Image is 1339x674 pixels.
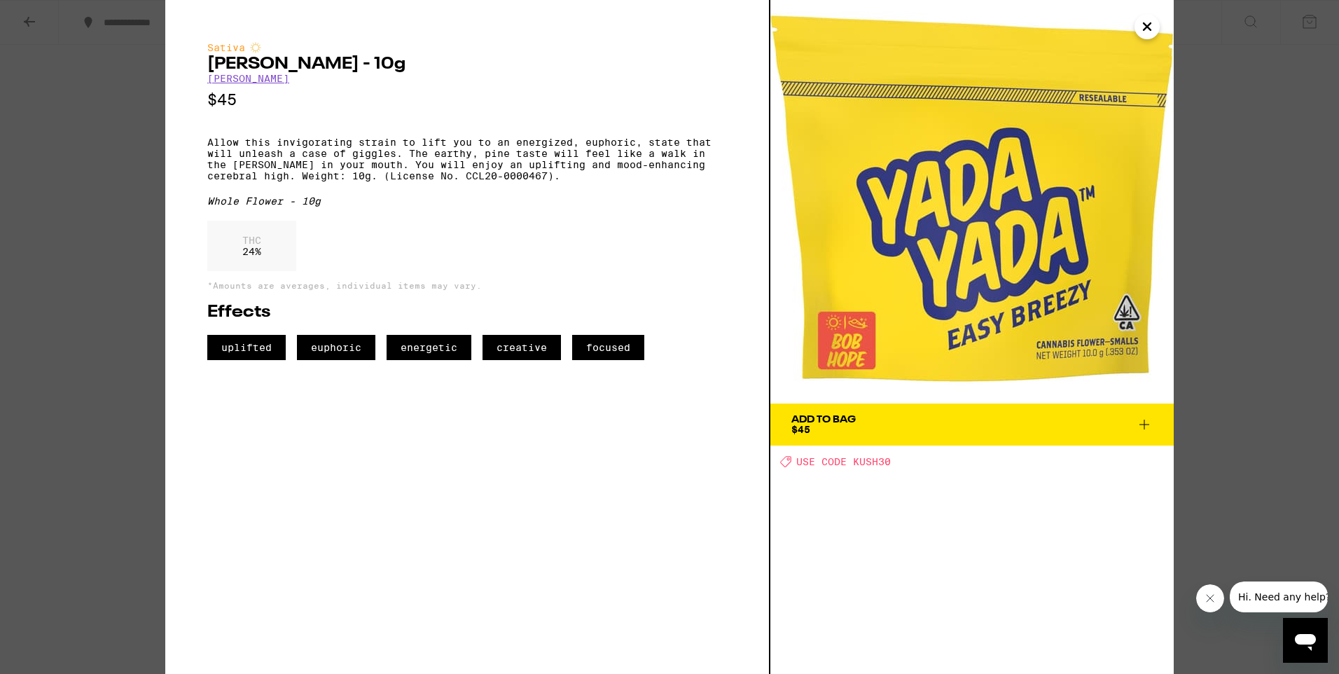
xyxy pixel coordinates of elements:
[207,195,727,207] div: Whole Flower - 10g
[250,42,261,53] img: sativaColor.svg
[207,73,289,84] a: [PERSON_NAME]
[207,91,727,109] p: $45
[387,335,471,360] span: energetic
[207,335,286,360] span: uplifted
[572,335,644,360] span: focused
[207,42,727,53] div: Sativa
[297,335,375,360] span: euphoric
[1196,584,1224,612] iframe: Close message
[791,424,810,435] span: $45
[1135,14,1160,39] button: Close
[242,235,261,246] p: THC
[791,415,856,425] div: Add To Bag
[207,281,727,290] p: *Amounts are averages, individual items may vary.
[207,221,296,271] div: 24 %
[207,304,727,321] h2: Effects
[483,335,561,360] span: creative
[1283,618,1328,663] iframe: Button to launch messaging window
[207,56,727,73] h2: [PERSON_NAME] - 10g
[770,404,1174,446] button: Add To Bag$45
[8,10,101,21] span: Hi. Need any help?
[1230,582,1328,612] iframe: Message from company
[796,456,891,467] span: USE CODE KUSH30
[207,137,727,181] p: Allow this invigorating strain to lift you to an energized, euphoric, state that will unleash a c...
